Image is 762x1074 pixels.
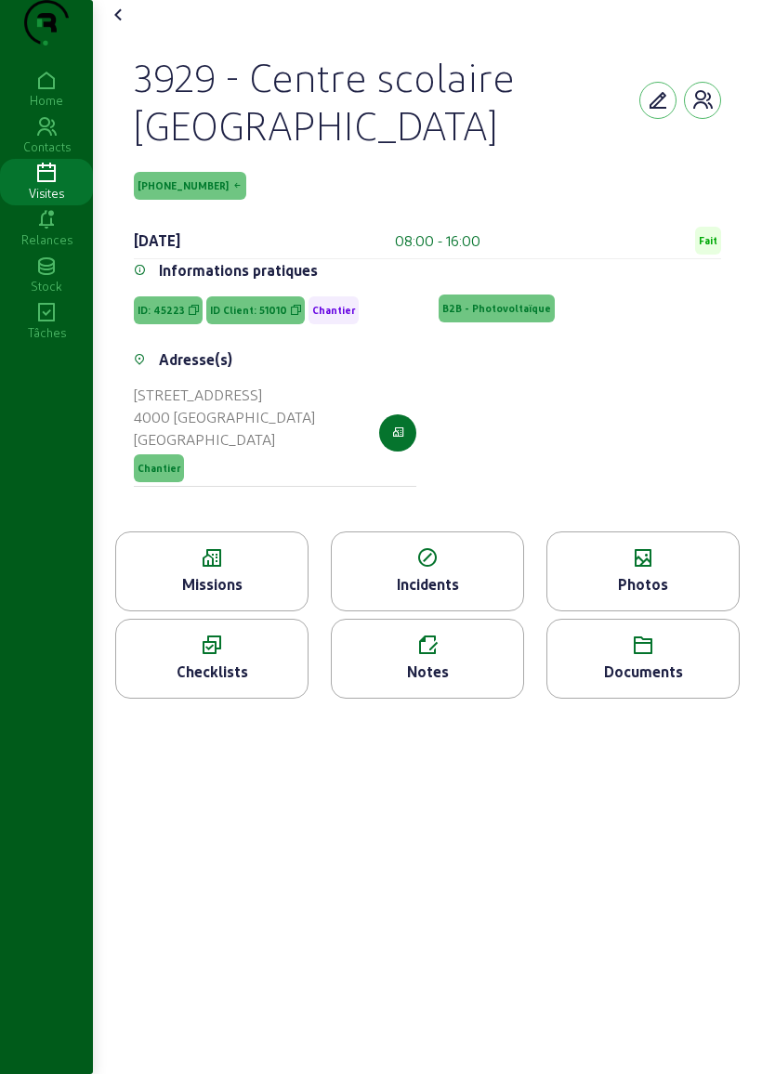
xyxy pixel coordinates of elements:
[138,462,180,475] span: Chantier
[159,259,318,282] div: Informations pratiques
[116,573,308,596] div: Missions
[547,573,739,596] div: Photos
[699,234,717,247] span: Fait
[138,179,229,192] span: [PHONE_NUMBER]
[210,304,287,317] span: ID Client: 51010
[547,661,739,683] div: Documents
[332,573,523,596] div: Incidents
[312,304,355,317] span: Chantier
[134,52,639,149] div: 3929 - Centre scolaire [GEOGRAPHIC_DATA]
[138,304,185,317] span: ID: 45223
[134,229,180,252] div: [DATE]
[159,348,232,371] div: Adresse(s)
[134,428,315,451] div: [GEOGRAPHIC_DATA]
[134,384,315,406] div: [STREET_ADDRESS]
[332,661,523,683] div: Notes
[442,302,551,315] span: B2B - Photovoltaïque
[395,229,480,252] div: 08:00 - 16:00
[134,406,315,428] div: 4000 [GEOGRAPHIC_DATA]
[116,661,308,683] div: Checklists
